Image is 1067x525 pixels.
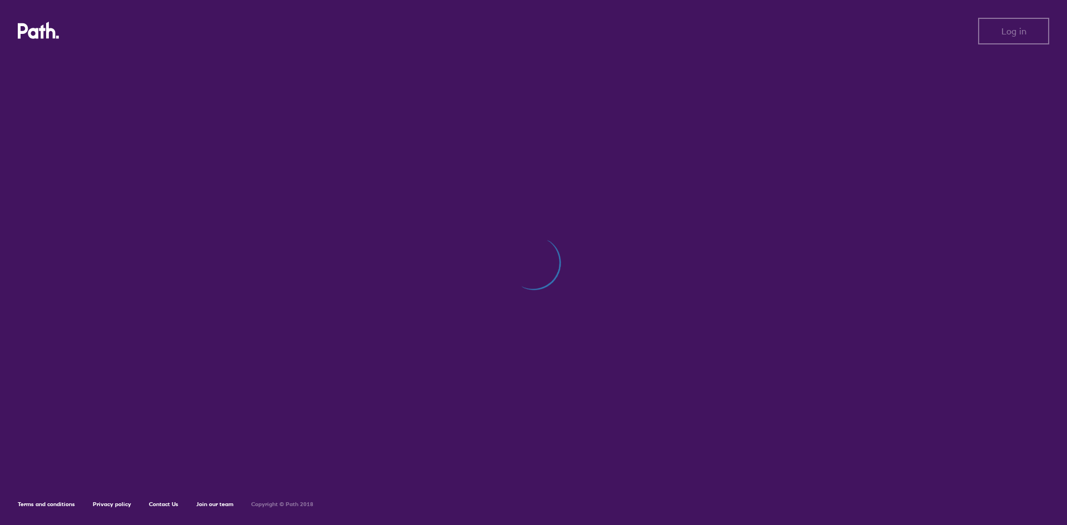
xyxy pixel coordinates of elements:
[93,501,131,508] a: Privacy policy
[196,501,233,508] a: Join our team
[251,501,313,508] h6: Copyright © Path 2018
[978,18,1049,44] button: Log in
[18,501,75,508] a: Terms and conditions
[1001,26,1026,36] span: Log in
[149,501,178,508] a: Contact Us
